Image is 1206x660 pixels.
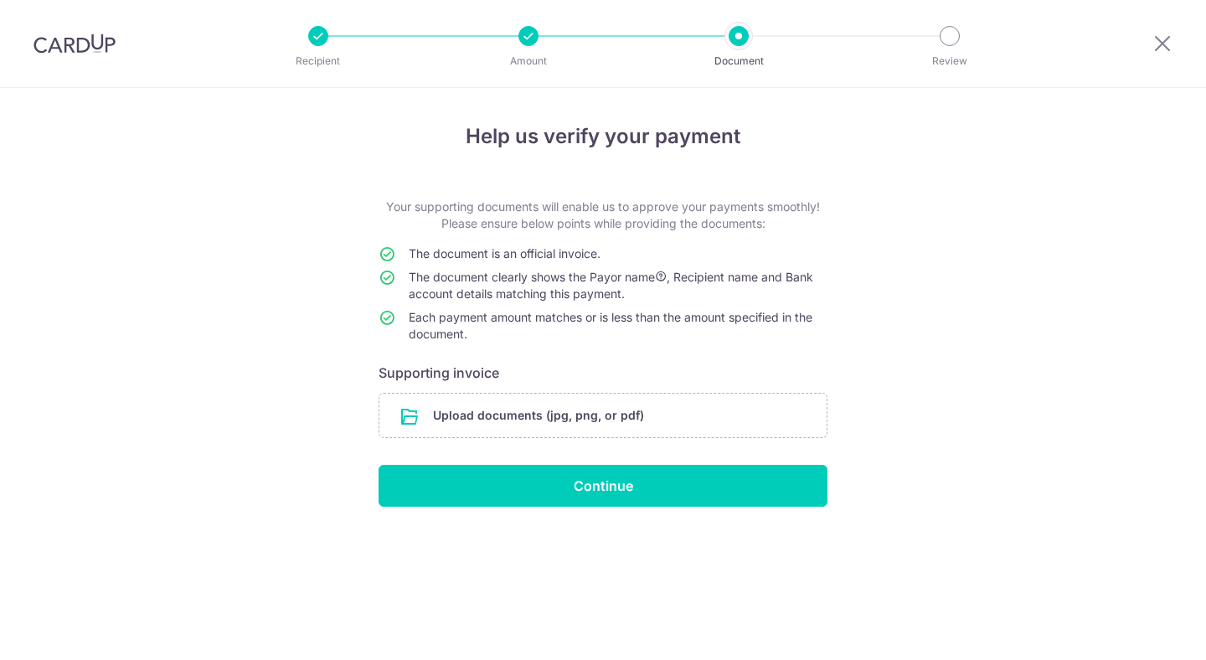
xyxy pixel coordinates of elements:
iframe: Opens a widget where you can find more information [1098,610,1189,652]
h4: Help us verify your payment [379,121,827,152]
span: The document clearly shows the Payor name , Recipient name and Bank account details matching this... [409,270,813,301]
p: Your supporting documents will enable us to approve your payments smoothly! Please ensure below p... [379,199,827,232]
p: Document [677,53,801,70]
p: Recipient [256,53,380,70]
div: Upload documents (jpg, png, or pdf) [379,393,827,438]
p: Amount [466,53,590,70]
span: Each payment amount matches or is less than the amount specified in the document. [409,310,812,341]
h6: Supporting invoice [379,363,827,383]
span: The document is an official invoice. [409,246,600,260]
p: Review [888,53,1012,70]
input: Continue [379,465,827,507]
img: CardUp [33,34,116,54]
